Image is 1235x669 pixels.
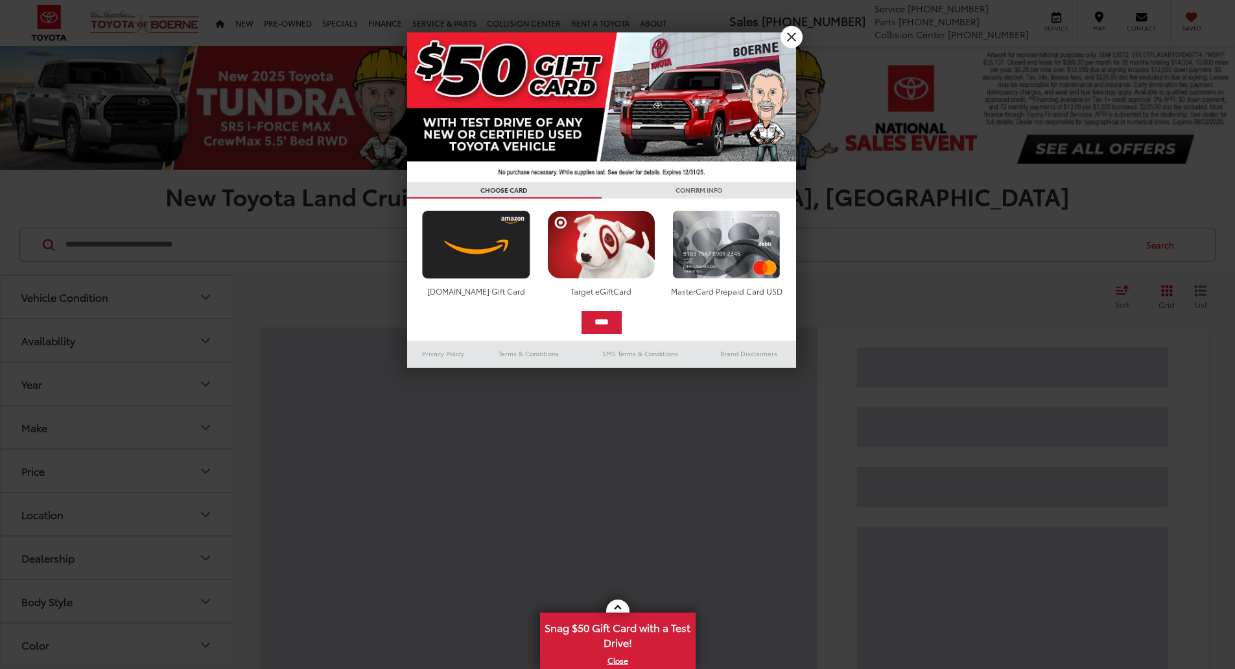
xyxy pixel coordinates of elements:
img: amazoncard.png [419,210,534,279]
a: SMS Terms & Conditions [579,346,701,361]
a: Terms & Conditions [479,346,578,361]
div: MasterCard Prepaid Card USD [669,286,784,297]
a: Brand Disclaimers [701,346,796,361]
h3: CHOOSE CARD [407,182,602,199]
img: mastercard.png [669,210,784,279]
img: targetcard.png [544,210,659,279]
img: 42635_top_851395.jpg [407,32,796,182]
a: Privacy Policy [407,346,480,361]
div: [DOMAIN_NAME] Gift Card [419,286,534,297]
span: Snag $50 Gift Card with a Test Drive! [541,614,694,653]
h3: CONFIRM INFO [602,182,796,199]
div: Target eGiftCard [544,286,659,297]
